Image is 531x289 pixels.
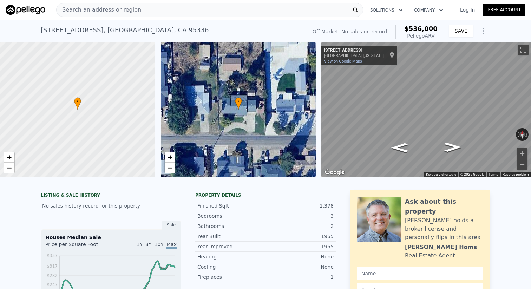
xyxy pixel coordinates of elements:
button: Solutions [365,4,408,17]
div: Fireplaces [197,274,265,281]
div: • [235,97,242,110]
div: LISTING & SALE HISTORY [41,192,181,199]
span: • [74,98,81,105]
a: Log In [452,6,483,13]
div: Bedrooms [197,212,265,219]
button: Zoom out [517,159,527,170]
button: Rotate clockwise [525,128,529,141]
button: Company [408,4,449,17]
div: No sales history record for this property. [41,199,181,212]
div: 1 [265,274,334,281]
a: Open this area in Google Maps (opens a new window) [323,168,346,177]
div: Price per Square Foot [45,241,111,252]
button: Zoom in [517,148,527,159]
div: Year Improved [197,243,265,250]
span: − [7,163,12,172]
span: Max [166,242,177,249]
div: [PERSON_NAME] holds a broker license and personally flips in this area [405,216,483,242]
div: None [265,263,334,270]
a: Zoom out [165,163,175,173]
img: Pellego [6,5,45,15]
div: Pellego ARV [404,32,438,39]
div: Houses Median Sale [45,234,177,241]
path: Go West, Northland Rd [383,141,416,155]
div: [PERSON_NAME] Homs [405,243,477,251]
a: View on Google Maps [324,59,362,64]
a: Free Account [483,4,525,16]
span: • [235,98,242,105]
button: Reset the view [519,128,525,141]
a: Terms (opens in new tab) [489,172,498,176]
div: 1955 [265,233,334,240]
span: 1Y [137,242,143,247]
div: 3 [265,212,334,219]
a: Zoom out [4,163,14,173]
tspan: $357 [47,253,58,258]
div: [STREET_ADDRESS] [324,48,384,53]
div: • [74,97,81,110]
button: Show Options [476,24,490,38]
path: Go East, Northland Rd [436,140,469,154]
span: Search an address or region [57,6,141,14]
tspan: $282 [47,273,58,278]
div: Off Market. No sales on record [313,28,387,35]
span: + [7,153,12,162]
div: Year Built [197,233,265,240]
a: Show location on map [389,52,394,59]
span: − [168,163,172,172]
div: Street View [321,42,531,177]
div: Real Estate Agent [405,251,455,260]
span: $536,000 [404,25,438,32]
button: Rotate counterclockwise [516,128,520,141]
img: Google [323,168,346,177]
div: Sale [162,221,181,230]
a: Zoom in [4,152,14,163]
div: 1955 [265,243,334,250]
tspan: $317 [47,264,58,269]
a: Zoom in [165,152,175,163]
button: Toggle fullscreen view [518,45,529,55]
div: 2 [265,223,334,230]
span: + [168,153,172,162]
div: Heating [197,253,265,260]
button: Keyboard shortcuts [426,172,456,177]
tspan: $247 [47,282,58,287]
div: Ask about this property [405,197,483,216]
div: Map [321,42,531,177]
div: Bathrooms [197,223,265,230]
input: Name [357,267,483,280]
div: Finished Sqft [197,202,265,209]
span: 10Y [155,242,164,247]
div: [GEOGRAPHIC_DATA], [US_STATE] [324,53,384,58]
button: SAVE [449,25,473,37]
div: None [265,253,334,260]
span: 3Y [145,242,151,247]
div: Cooling [197,263,265,270]
a: Report a problem [503,172,529,176]
div: Property details [195,192,336,198]
div: 1,378 [265,202,334,209]
span: © 2025 Google [460,172,484,176]
div: [STREET_ADDRESS] , [GEOGRAPHIC_DATA] , CA 95336 [41,25,209,35]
